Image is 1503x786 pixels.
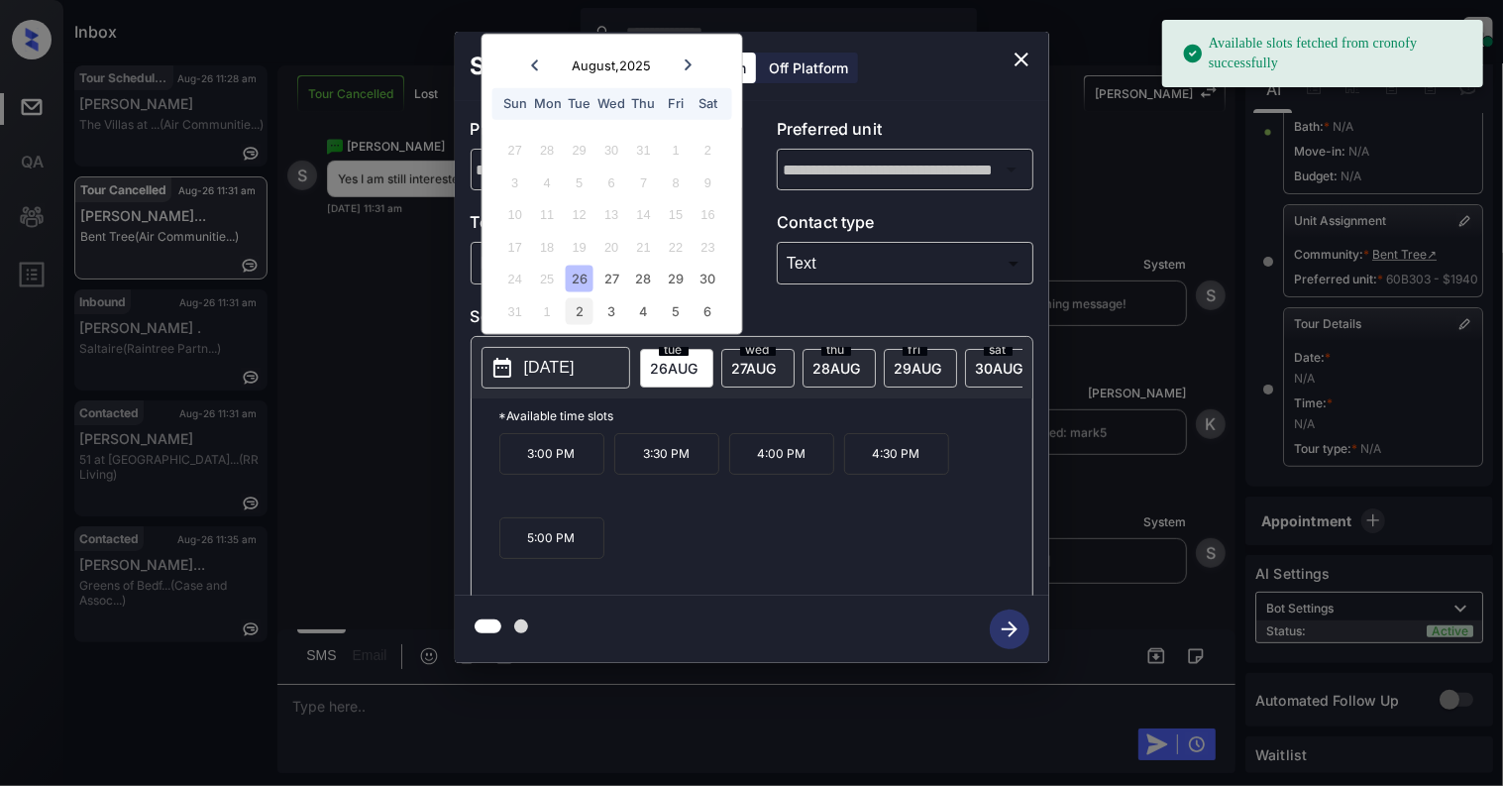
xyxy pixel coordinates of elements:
[813,360,861,377] span: 28 AUG
[488,134,735,327] div: month 2025-08
[501,90,528,117] div: Sun
[630,90,657,117] div: Thu
[471,117,727,149] p: Preferred community
[976,360,1023,377] span: 30 AUG
[566,168,592,195] div: Not available Tuesday, August 5th, 2025
[501,266,528,292] div: Not available Sunday, August 24th, 2025
[598,137,625,164] div: Not available Wednesday, July 30th, 2025
[663,266,690,292] div: Choose Friday, August 29th, 2025
[501,201,528,228] div: Not available Sunday, August 10th, 2025
[903,344,927,356] span: fri
[598,233,625,260] div: Not available Wednesday, August 20th, 2025
[777,117,1033,149] p: Preferred unit
[978,604,1041,655] button: btn-next
[566,90,592,117] div: Tue
[534,266,561,292] div: Not available Monday, August 25th, 2025
[630,168,657,195] div: Not available Thursday, August 7th, 2025
[471,210,727,242] p: Tour type
[534,297,561,324] div: Not available Monday, September 1st, 2025
[534,233,561,260] div: Not available Monday, August 18th, 2025
[630,297,657,324] div: Choose Thursday, September 4th, 2025
[501,297,528,324] div: Not available Sunday, August 31st, 2025
[499,433,604,475] p: 3:00 PM
[777,210,1033,242] p: Contact type
[663,137,690,164] div: Not available Friday, August 1st, 2025
[695,201,721,228] div: Not available Saturday, August 16th, 2025
[630,137,657,164] div: Not available Thursday, July 31st, 2025
[499,398,1032,433] p: *Available time slots
[659,344,689,356] span: tue
[759,53,858,83] div: Off Platform
[663,233,690,260] div: Not available Friday, August 22nd, 2025
[740,344,776,356] span: wed
[524,356,575,380] p: [DATE]
[844,433,949,475] p: 4:30 PM
[663,90,690,117] div: Fri
[1002,40,1041,79] button: close
[534,137,561,164] div: Not available Monday, July 28th, 2025
[566,297,592,324] div: Choose Tuesday, September 2nd, 2025
[455,32,657,101] h2: Schedule Tour
[640,349,713,388] div: date-select
[598,168,625,195] div: Not available Wednesday, August 6th, 2025
[566,233,592,260] div: Not available Tuesday, August 19th, 2025
[501,137,528,164] div: Not available Sunday, July 27th, 2025
[651,360,698,377] span: 26 AUG
[695,90,721,117] div: Sat
[598,297,625,324] div: Choose Wednesday, September 3rd, 2025
[695,168,721,195] div: Not available Saturday, August 9th, 2025
[566,266,592,292] div: Choose Tuesday, August 26th, 2025
[471,304,1033,336] p: Select slot
[566,137,592,164] div: Not available Tuesday, July 29th, 2025
[598,201,625,228] div: Not available Wednesday, August 13th, 2025
[984,344,1013,356] span: sat
[895,360,942,377] span: 29 AUG
[695,297,721,324] div: Choose Saturday, September 6th, 2025
[729,433,834,475] p: 4:00 PM
[501,168,528,195] div: Not available Sunday, August 3rd, 2025
[663,168,690,195] div: Not available Friday, August 8th, 2025
[534,168,561,195] div: Not available Monday, August 4th, 2025
[614,433,719,475] p: 3:30 PM
[721,349,795,388] div: date-select
[695,266,721,292] div: Choose Saturday, August 30th, 2025
[663,201,690,228] div: Not available Friday, August 15th, 2025
[501,233,528,260] div: Not available Sunday, August 17th, 2025
[884,349,957,388] div: date-select
[534,201,561,228] div: Not available Monday, August 11th, 2025
[732,360,777,377] span: 27 AUG
[476,247,722,280] div: In Person
[534,90,561,117] div: Mon
[566,201,592,228] div: Not available Tuesday, August 12th, 2025
[630,266,657,292] div: Choose Thursday, August 28th, 2025
[1182,26,1467,81] div: Available slots fetched from cronofy successfully
[803,349,876,388] div: date-select
[630,201,657,228] div: Not available Thursday, August 14th, 2025
[482,347,630,389] button: [DATE]
[821,344,851,356] span: thu
[695,137,721,164] div: Not available Saturday, August 2nd, 2025
[598,90,625,117] div: Wed
[598,266,625,292] div: Choose Wednesday, August 27th, 2025
[663,297,690,324] div: Choose Friday, September 5th, 2025
[965,349,1038,388] div: date-select
[630,233,657,260] div: Not available Thursday, August 21st, 2025
[695,233,721,260] div: Not available Saturday, August 23rd, 2025
[782,247,1028,280] div: Text
[499,517,604,559] p: 5:00 PM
